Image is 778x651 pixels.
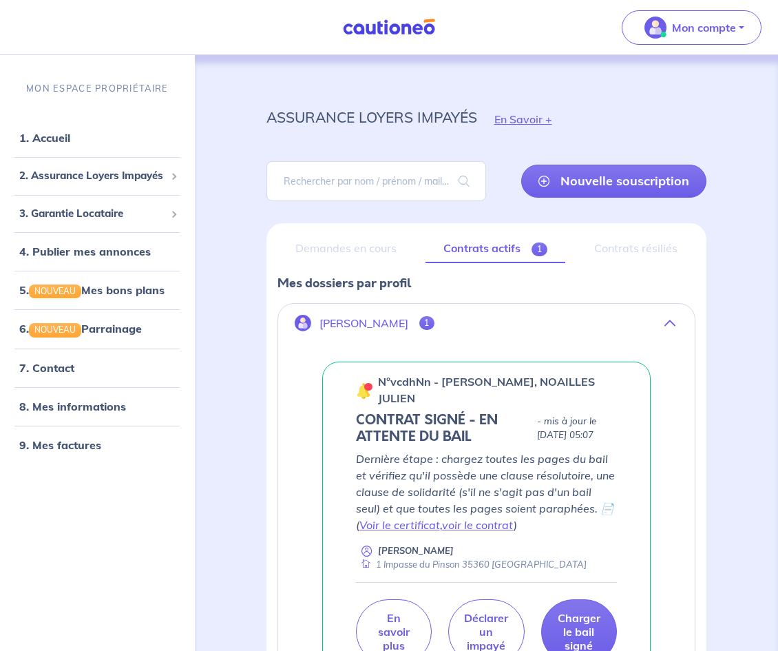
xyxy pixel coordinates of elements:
div: 1 Impasse du Pinson 35360 [GEOGRAPHIC_DATA] [356,558,587,571]
img: illu_account_valid_menu.svg [644,17,666,39]
div: 1. Accueil [6,124,189,152]
span: 1 [532,242,547,256]
a: 4. Publier mes annonces [19,245,151,258]
div: 4. Publier mes annonces [6,238,189,265]
div: 2. Assurance Loyers Impayés [6,163,189,189]
p: Mon compte [672,19,736,36]
p: assurance loyers impayés [266,105,477,130]
p: Mes dossiers par profil [277,274,696,292]
p: n°vcdhNn - [PERSON_NAME], NOAILLES JULIEN [378,373,618,406]
a: voir le contrat [442,518,514,532]
div: 3. Garantie Locataire [6,200,189,227]
a: 7. Contact [19,360,74,374]
img: Cautioneo [337,19,441,36]
button: En Savoir + [477,99,569,139]
a: 8. Mes informations [19,399,126,413]
a: 6.NOUVEAUParrainage [19,322,142,335]
p: Dernière étape : chargez toutes les pages du bail et vérifiez qu'il possède une clause résolutoir... [356,451,618,533]
input: Rechercher par nom / prénom / mail du locataire [266,161,487,201]
span: 1 [419,316,435,330]
span: search [442,162,486,200]
div: state: CONTRACT-SIGNED, Context: NEW,MAYBE-CERTIFICATE,COLOCATION,LESSOR-DOCUMENTS [356,412,618,445]
div: 7. Contact [6,353,189,381]
button: illu_account_valid_menu.svgMon compte [622,10,761,45]
img: 🔔 [356,382,372,399]
span: 3. Garantie Locataire [19,205,165,221]
span: 2. Assurance Loyers Impayés [19,168,165,184]
a: Contrats actifs1 [425,234,565,263]
div: 9. Mes factures [6,431,189,458]
button: [PERSON_NAME]1 [278,307,695,340]
h5: CONTRAT SIGNÉ - EN ATTENTE DU BAIL [356,412,532,445]
p: [PERSON_NAME] [319,317,408,330]
a: 1. Accueil [19,131,70,145]
a: Voir le certificat [359,518,440,532]
div: 8. Mes informations [6,392,189,420]
p: - mis à jour le [DATE] 05:07 [537,415,617,442]
img: illu_account.svg [295,315,311,331]
p: [PERSON_NAME] [378,544,454,557]
div: 6.NOUVEAUParrainage [6,315,189,342]
a: Nouvelle souscription [521,165,706,198]
div: 5.NOUVEAUMes bons plans [6,276,189,304]
p: MON ESPACE PROPRIÉTAIRE [26,82,168,95]
a: 5.NOUVEAUMes bons plans [19,283,165,297]
a: 9. Mes factures [19,437,101,451]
